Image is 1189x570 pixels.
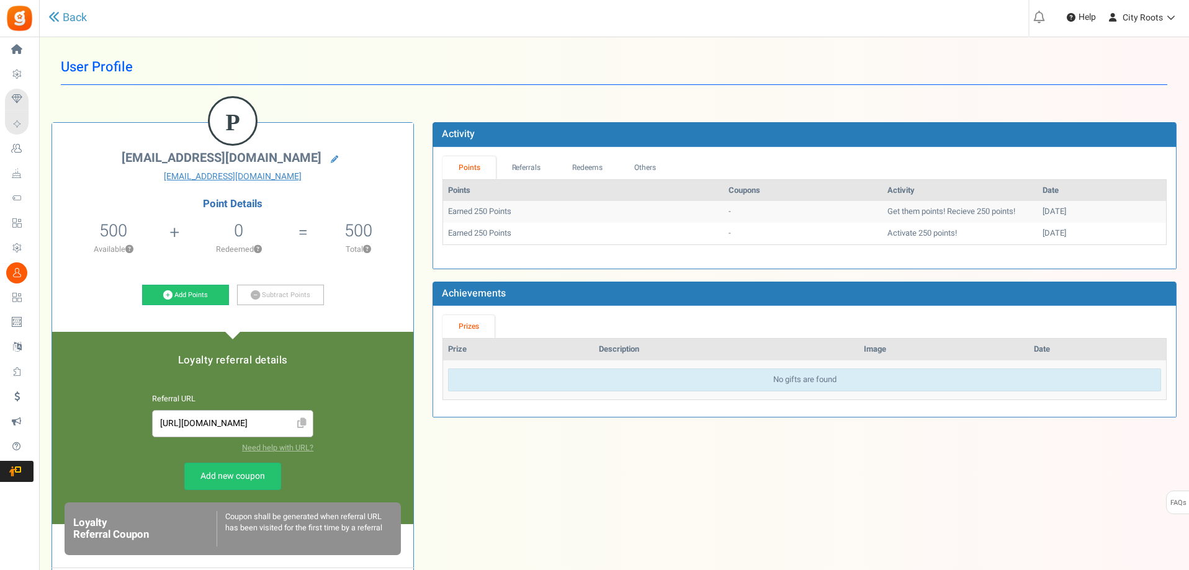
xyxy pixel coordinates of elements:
[61,171,404,183] a: [EMAIL_ADDRESS][DOMAIN_NAME]
[443,201,724,223] td: Earned 250 Points
[724,201,882,223] td: -
[557,156,619,179] a: Redeems
[292,413,312,435] span: Click to Copy
[184,463,281,490] a: Add new coupon
[99,218,127,243] span: 500
[1062,7,1101,27] a: Help
[234,221,243,240] h5: 0
[309,244,407,255] p: Total
[882,223,1038,244] td: Activate 250 points!
[1038,180,1166,202] th: Date
[1123,11,1163,24] span: City Roots
[1170,491,1187,515] span: FAQs
[6,4,34,32] img: Gratisfaction
[142,285,229,306] a: Add Points
[254,246,262,254] button: ?
[443,223,724,244] td: Earned 250 Points
[65,355,401,366] h5: Loyalty referral details
[210,98,256,146] figcaption: P
[448,368,1161,391] div: No gifts are found
[724,223,882,244] td: -
[443,180,724,202] th: Points
[442,315,495,338] a: Prizes
[594,339,859,360] th: Description
[443,339,593,360] th: Prize
[242,442,313,453] a: Need help with URL?
[882,201,1038,223] td: Get them points! Recieve 250 points!
[1029,339,1166,360] th: Date
[73,517,217,540] h6: Loyalty Referral Coupon
[52,198,413,210] h4: Point Details
[1075,11,1096,24] span: Help
[496,156,557,179] a: Referrals
[58,244,168,255] p: Available
[344,221,372,240] h5: 500
[442,286,506,301] b: Achievements
[882,180,1038,202] th: Activity
[1043,228,1161,239] div: [DATE]
[618,156,671,179] a: Others
[217,511,392,546] div: Coupon shall be generated when referral URL has been visited for the first time by a referral
[442,127,475,141] b: Activity
[181,244,297,255] p: Redeemed
[724,180,882,202] th: Coupons
[125,246,133,254] button: ?
[237,285,324,306] a: Subtract Points
[1043,206,1161,218] div: [DATE]
[859,339,1029,360] th: Image
[363,246,371,254] button: ?
[61,50,1167,85] h1: User Profile
[152,395,313,404] h6: Referral URL
[122,149,321,167] span: [EMAIL_ADDRESS][DOMAIN_NAME]
[442,156,496,179] a: Points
